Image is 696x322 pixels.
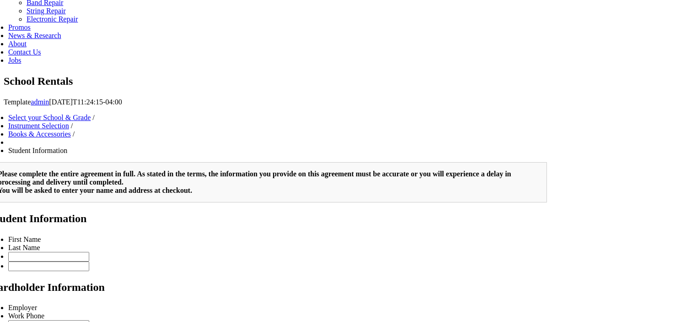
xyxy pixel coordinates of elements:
[8,304,547,312] li: Employer
[8,122,69,130] a: Instrument Selection
[92,114,94,121] span: /
[4,4,43,13] button: Thumbnails
[4,88,553,163] a: Page 2
[4,13,553,88] a: Page 1
[49,98,122,106] span: [DATE]T11:24:15-04:00
[8,40,27,48] a: About
[8,114,91,121] a: Select your School & Grade
[44,4,101,13] button: Document Outline
[71,122,73,130] span: /
[73,130,75,138] span: /
[8,312,547,320] li: Work Phone
[8,56,21,64] a: Jobs
[31,98,49,106] a: admin
[8,48,41,56] a: Contact Us
[8,147,547,155] li: Student Information
[106,5,140,12] span: Attachments
[8,32,61,39] a: News & Research
[103,4,144,13] button: Attachments
[8,130,71,138] a: Books & Accessories
[48,5,97,12] span: Document Outline
[4,74,692,89] h1: School Rentals
[27,15,78,23] a: Electronic Repair
[7,5,39,12] span: Thumbnails
[8,244,547,252] li: Last Name
[27,7,66,15] a: String Repair
[8,235,547,244] li: First Name
[4,98,31,106] span: Template
[8,23,31,31] a: Promos
[4,74,692,89] section: Page Title Bar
